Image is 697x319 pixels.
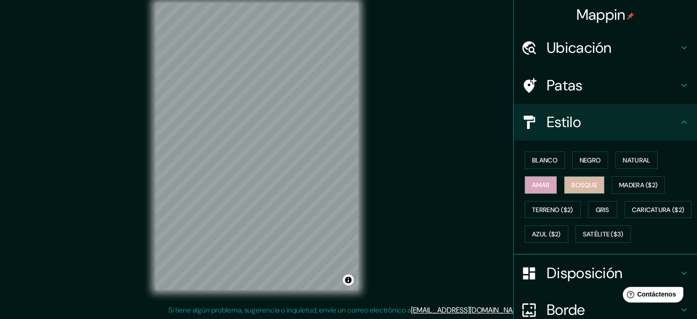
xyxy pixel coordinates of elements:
[547,76,583,95] font: Patas
[155,3,358,290] canvas: Mapa
[623,156,650,164] font: Natural
[632,206,685,214] font: Caricatura ($2)
[596,206,609,214] font: Gris
[532,206,573,214] font: Terreno ($2)
[514,67,697,104] div: Patas
[168,305,411,315] font: Si tiene algún problema, sugerencia o inquietud, envíe un correo electrónico a
[615,283,687,309] iframe: Lanzador de widgets de ayuda
[525,151,565,169] button: Blanco
[627,12,634,20] img: pin-icon.png
[612,176,665,194] button: Madera ($2)
[411,305,524,315] a: [EMAIL_ADDRESS][DOMAIN_NAME]
[514,104,697,140] div: Estilo
[532,230,561,239] font: Azul ($2)
[571,181,597,189] font: Bosque
[525,225,568,243] button: Azul ($2)
[615,151,658,169] button: Natural
[343,274,354,285] button: Activar o desactivar atribución
[564,176,604,194] button: Bosque
[580,156,601,164] font: Negro
[619,181,658,189] font: Madera ($2)
[514,29,697,66] div: Ubicación
[576,225,631,243] button: Satélite ($3)
[572,151,609,169] button: Negro
[583,230,624,239] font: Satélite ($3)
[525,176,557,194] button: Amar
[525,201,581,218] button: Terreno ($2)
[547,263,622,283] font: Disposición
[625,201,692,218] button: Caricatura ($2)
[576,5,626,24] font: Mappin
[588,201,617,218] button: Gris
[514,255,697,291] div: Disposición
[532,181,549,189] font: Amar
[532,156,558,164] font: Blanco
[547,38,612,57] font: Ubicación
[547,112,581,132] font: Estilo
